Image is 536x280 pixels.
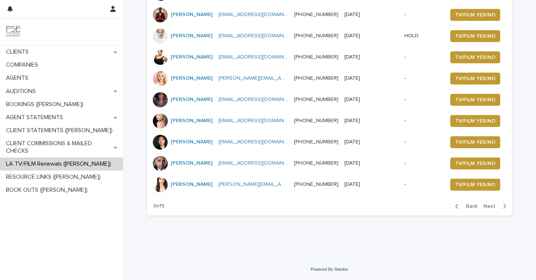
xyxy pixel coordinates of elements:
[404,118,441,124] p: -
[455,11,495,19] span: TV/FILM YES/NO
[218,12,303,17] a: [EMAIL_ADDRESS][DOMAIN_NAME]
[455,75,495,82] span: TV/FILM YES/NO
[171,118,212,124] a: [PERSON_NAME]
[455,139,495,146] span: TV/FILM YES/NO
[294,12,338,17] a: [PHONE_NUMBER]
[171,33,212,39] a: [PERSON_NAME]
[310,267,348,271] a: Powered By Stacker
[171,96,212,103] a: [PERSON_NAME]
[404,75,441,82] p: -
[344,118,398,124] p: [DATE]
[171,12,212,18] a: [PERSON_NAME]
[147,110,512,131] tr: [PERSON_NAME] [EMAIL_ADDRESS][DOMAIN_NAME] [PHONE_NUMBER] [DATE]-TV/FILM YES/NO
[404,96,441,103] p: -
[3,127,119,134] p: CLIENT STATEMENTS ([PERSON_NAME])
[450,94,500,106] button: TV/FILM YES/NO
[344,12,398,18] p: [DATE]
[344,96,398,103] p: [DATE]
[147,68,512,89] tr: [PERSON_NAME] [PERSON_NAME][EMAIL_ADDRESS][PERSON_NAME][DOMAIN_NAME] [PHONE_NUMBER] [DATE]-TV/FIL...
[450,115,500,127] button: TV/FILM YES/NO
[480,203,512,210] button: Next
[450,179,500,191] button: TV/FILM YES/NO
[147,131,512,153] tr: [PERSON_NAME] [EMAIL_ADDRESS][DOMAIN_NAME] [PHONE_NUMBER] [DATE]-TV/FILM YES/NO
[455,160,495,167] span: TV/FILM YES/NO
[147,25,512,47] tr: [PERSON_NAME] [EMAIL_ADDRESS][DOMAIN_NAME] [PHONE_NUMBER] [DATE]HOLDTV/FILM YES/NO
[294,76,338,81] a: [PHONE_NUMBER]
[404,33,441,39] p: HOLD
[483,204,500,209] span: Next
[294,97,338,102] a: [PHONE_NUMBER]
[344,160,398,166] p: [DATE]
[218,76,384,81] a: [PERSON_NAME][EMAIL_ADDRESS][PERSON_NAME][DOMAIN_NAME]
[218,182,343,187] a: [PERSON_NAME][EMAIL_ADDRESS][DOMAIN_NAME]
[294,118,338,123] a: [PHONE_NUMBER]
[450,157,500,169] button: TV/FILM YES/NO
[147,153,512,174] tr: [PERSON_NAME] [EMAIL_ADDRESS][DOMAIN_NAME] [PHONE_NUMBER] [DATE]-TV/FILM YES/NO
[344,33,398,39] p: [DATE]
[218,33,303,38] a: [EMAIL_ADDRESS][DOMAIN_NAME]
[3,48,35,55] p: CLIENTS
[404,54,441,60] p: -
[3,61,44,69] p: COMPANIES
[404,12,441,18] p: -
[147,174,512,195] tr: [PERSON_NAME] [PERSON_NAME][EMAIL_ADDRESS][DOMAIN_NAME] [PHONE_NUMBER] [DATE]-TV/FILM YES/NO
[450,73,500,85] button: TV/FILM YES/NO
[3,88,42,95] p: AUDITIONS
[218,97,303,102] a: [EMAIL_ADDRESS][DOMAIN_NAME]
[450,51,500,63] button: TV/FILM YES/NO
[147,47,512,68] tr: [PERSON_NAME] [EMAIL_ADDRESS][DOMAIN_NAME] [PHONE_NUMBER] [DATE]-TV/FILM YES/NO
[171,54,212,60] a: [PERSON_NAME]
[461,204,477,209] span: Back
[147,197,170,215] p: 3 of 5
[171,160,212,166] a: [PERSON_NAME]
[450,30,500,42] button: TV/FILM YES/NO
[404,160,441,166] p: -
[449,203,480,210] button: Back
[3,160,117,168] p: LA TV/FILM Renewals ([PERSON_NAME])
[6,24,21,39] img: 9JgRvJ3ETPGCJDhvPVA5
[294,33,338,38] a: [PHONE_NUMBER]
[171,181,212,188] a: [PERSON_NAME]
[450,136,500,148] button: TV/FILM YES/NO
[3,140,114,154] p: CLIENT COMMISSIONS & MAILED CHECKS
[404,139,441,145] p: -
[218,160,303,166] a: [EMAIL_ADDRESS][DOMAIN_NAME]
[294,139,338,144] a: [PHONE_NUMBER]
[450,9,500,21] button: TV/FILM YES/NO
[455,32,495,40] span: TV/FILM YES/NO
[344,181,398,188] p: [DATE]
[147,89,512,110] tr: [PERSON_NAME] [EMAIL_ADDRESS][DOMAIN_NAME] [PHONE_NUMBER] [DATE]-TV/FILM YES/NO
[344,139,398,145] p: [DATE]
[218,139,303,144] a: [EMAIL_ADDRESS][DOMAIN_NAME]
[455,181,495,188] span: TV/FILM YES/NO
[171,139,212,145] a: [PERSON_NAME]
[3,101,89,108] p: BOOKINGS ([PERSON_NAME])
[3,114,69,121] p: AGENT STATEMENTS
[3,174,107,181] p: RESOURCE LINKS ([PERSON_NAME])
[218,54,303,60] a: [EMAIL_ADDRESS][DOMAIN_NAME]
[294,160,338,166] a: [PHONE_NUMBER]
[3,74,34,82] p: AGENTS
[344,54,398,60] p: [DATE]
[294,54,338,60] a: [PHONE_NUMBER]
[218,118,303,123] a: [EMAIL_ADDRESS][DOMAIN_NAME]
[404,181,441,188] p: -
[294,182,338,187] a: [PHONE_NUMBER]
[344,75,398,82] p: [DATE]
[171,75,212,82] a: [PERSON_NAME]
[455,96,495,104] span: TV/FILM YES/NO
[147,4,512,25] tr: [PERSON_NAME] [EMAIL_ADDRESS][DOMAIN_NAME] [PHONE_NUMBER] [DATE]-TV/FILM YES/NO
[3,187,94,194] p: BOOK OUTS ([PERSON_NAME])
[455,54,495,61] span: TV/FILM YES/NO
[455,117,495,125] span: TV/FILM YES/NO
